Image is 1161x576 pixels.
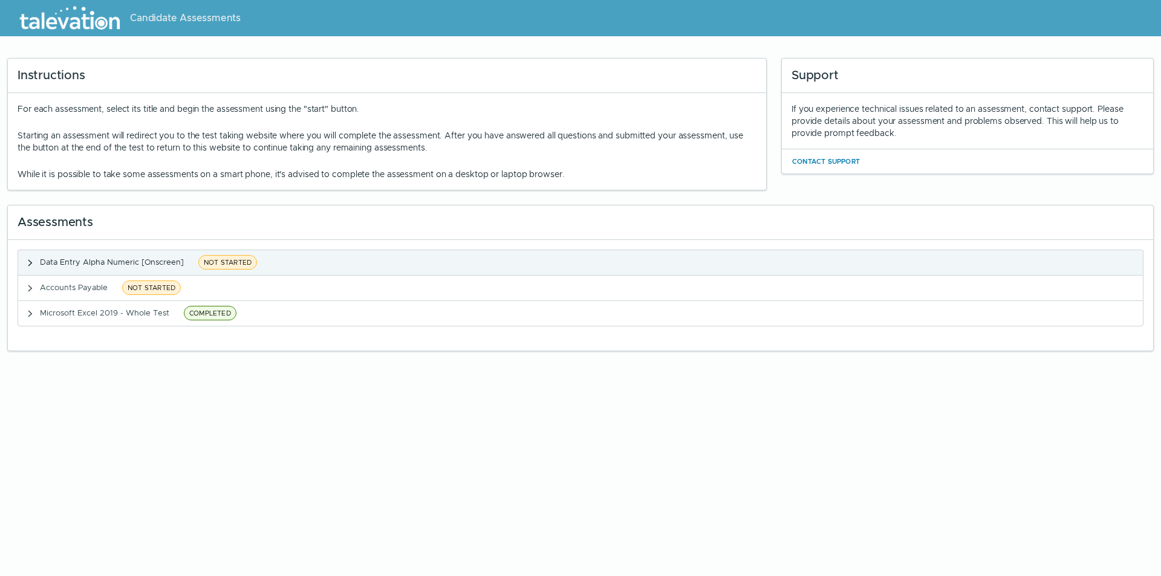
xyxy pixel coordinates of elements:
[8,59,766,93] div: Instructions
[8,205,1153,240] div: Assessments
[792,154,860,169] button: Contact Support
[40,257,184,267] span: Data Entry Alpha Numeric [Onscreen]
[130,11,241,25] span: Candidate Assessments
[18,103,756,180] div: For each assessment, select its title and begin the assessment using the "start" button.
[122,280,181,295] span: NOT STARTED
[18,301,1143,326] button: Microsoft Excel 2019 - Whole TestCOMPLETED
[18,129,756,154] p: Starting an assessment will redirect you to the test taking website where you will complete the a...
[18,250,1143,275] button: Data Entry Alpha Numeric [Onscreen]NOT STARTED
[792,103,1143,139] div: If you experience technical issues related to an assessment, contact support. Please provide deta...
[40,282,108,293] span: Accounts Payable
[15,3,125,33] img: Talevation_Logo_Transparent_white.png
[18,168,756,180] p: While it is possible to take some assessments on a smart phone, it's advised to complete the asse...
[184,306,236,320] span: COMPLETED
[782,59,1153,93] div: Support
[18,276,1143,300] button: Accounts PayableNOT STARTED
[198,255,257,270] span: NOT STARTED
[62,10,80,19] span: Help
[40,308,169,318] span: Microsoft Excel 2019 - Whole Test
